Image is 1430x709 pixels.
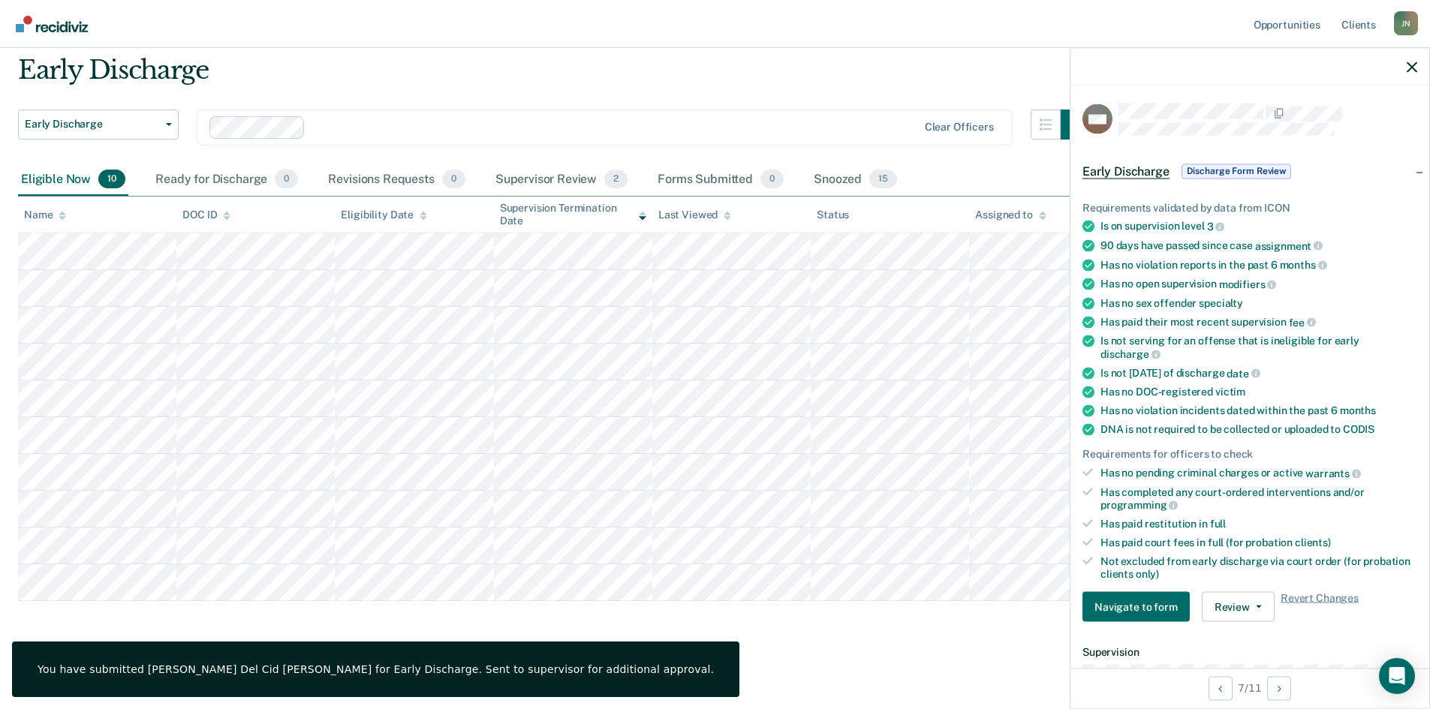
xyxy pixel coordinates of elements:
span: victim [1215,386,1245,398]
span: 0 [275,170,298,189]
div: Ready for Discharge [152,164,301,197]
button: Review [1202,592,1275,622]
span: months [1280,259,1327,271]
div: Not excluded from early discharge via court order (for probation clients [1100,554,1417,580]
div: Has completed any court-ordered interventions and/or [1100,485,1417,511]
span: 0 [442,170,465,189]
div: Supervisor Review [492,164,631,197]
div: Name [24,209,66,221]
div: Has no DOC-registered [1100,386,1417,398]
span: 0 [760,170,784,189]
span: 2 [604,170,628,189]
span: CODIS [1343,423,1374,435]
div: Is not [DATE] of discharge [1100,366,1417,380]
div: Early Discharge [18,55,1091,98]
button: Previous Opportunity [1209,676,1233,700]
img: Recidiviz [16,16,88,32]
a: Navigate to form link [1082,592,1196,622]
div: 7 / 11 [1070,668,1429,707]
div: Has no violation incidents dated within the past 6 [1100,404,1417,417]
div: Revisions Requests [325,164,468,197]
div: Clear officers [925,121,994,134]
div: Last Viewed [658,209,731,221]
div: Has no open supervision [1100,278,1417,291]
span: Revert Changes [1281,592,1359,622]
div: Has no sex offender [1100,296,1417,309]
div: J N [1394,11,1418,35]
span: date [1227,367,1260,379]
div: Status [817,209,849,221]
span: discharge [1100,347,1161,359]
span: clients) [1295,536,1331,548]
div: Requirements validated by data from ICON [1082,201,1417,214]
div: Forms Submitted [655,164,787,197]
div: 90 days have passed since case [1100,239,1417,252]
div: Open Intercom Messenger [1379,658,1415,694]
span: modifiers [1219,278,1277,290]
button: Profile dropdown button [1394,11,1418,35]
span: months [1340,404,1376,416]
div: You have submitted [PERSON_NAME] Del Cid [PERSON_NAME] for Early Discharge. Sent to supervisor fo... [38,662,714,676]
div: Eligibility Date [341,209,427,221]
div: Has no violation reports in the past 6 [1100,258,1417,272]
span: Discharge Form Review [1182,164,1291,179]
div: Has paid restitution in [1100,518,1417,530]
span: fee [1289,316,1316,328]
span: specialty [1199,296,1243,308]
div: Has paid their most recent supervision [1100,315,1417,329]
span: Early Discharge [1082,164,1170,179]
span: 15 [869,170,897,189]
button: Navigate to form [1082,592,1190,622]
dt: Supervision [1082,646,1417,659]
span: Early Discharge [25,118,160,131]
div: Is on supervision level [1100,220,1417,233]
div: Assigned to [975,209,1046,221]
div: Requirements for officers to check [1082,448,1417,461]
span: 3 [1207,221,1225,233]
span: assignment [1255,239,1323,251]
div: Has paid court fees in full (for probation [1100,536,1417,548]
span: 10 [98,170,125,189]
div: Supervision Termination Date [500,202,646,227]
span: programming [1100,499,1178,511]
div: Has no pending criminal charges or active [1100,467,1417,480]
span: only) [1136,567,1159,579]
div: Is not serving for an offense that is ineligible for early [1100,335,1417,360]
span: full [1210,518,1226,530]
div: DNA is not required to be collected or uploaded to [1100,423,1417,436]
div: Eligible Now [18,164,128,197]
span: warrants [1305,467,1361,479]
button: Next Opportunity [1267,676,1291,700]
div: DOC ID [182,209,230,221]
div: Early DischargeDischarge Form Review [1070,147,1429,195]
div: Snoozed [811,164,900,197]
